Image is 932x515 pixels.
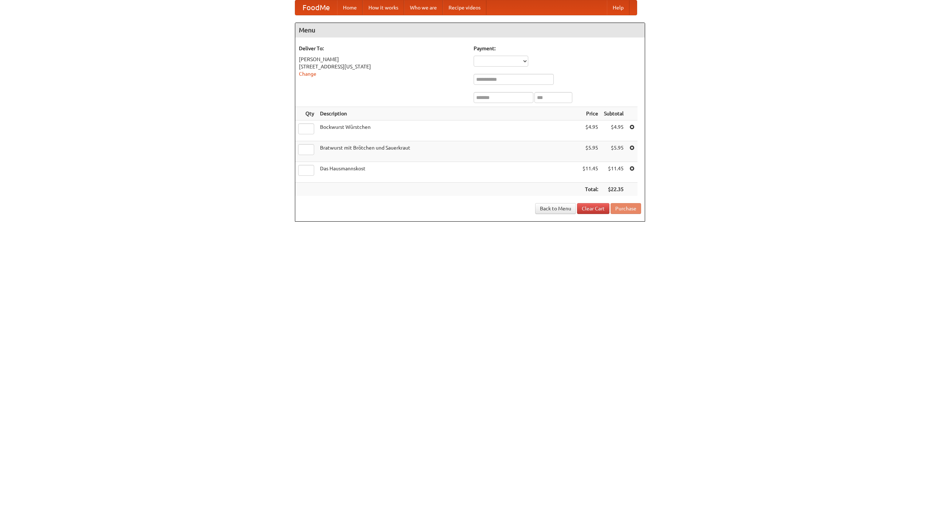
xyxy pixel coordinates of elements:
[317,141,580,162] td: Bratwurst mit Brötchen und Sauerkraut
[337,0,363,15] a: Home
[577,203,609,214] a: Clear Cart
[317,120,580,141] td: Bockwurst Würstchen
[580,107,601,120] th: Price
[580,120,601,141] td: $4.95
[295,23,645,37] h4: Menu
[601,120,627,141] td: $4.95
[607,0,629,15] a: Help
[317,162,580,183] td: Das Hausmannskost
[299,56,466,63] div: [PERSON_NAME]
[580,141,601,162] td: $5.95
[601,141,627,162] td: $5.95
[474,45,641,52] h5: Payment:
[404,0,443,15] a: Who we are
[295,107,317,120] th: Qty
[535,203,576,214] a: Back to Menu
[601,107,627,120] th: Subtotal
[299,45,466,52] h5: Deliver To:
[295,0,337,15] a: FoodMe
[611,203,641,214] button: Purchase
[363,0,404,15] a: How it works
[601,183,627,196] th: $22.35
[580,183,601,196] th: Total:
[317,107,580,120] th: Description
[580,162,601,183] td: $11.45
[601,162,627,183] td: $11.45
[443,0,486,15] a: Recipe videos
[299,63,466,70] div: [STREET_ADDRESS][US_STATE]
[299,71,316,77] a: Change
